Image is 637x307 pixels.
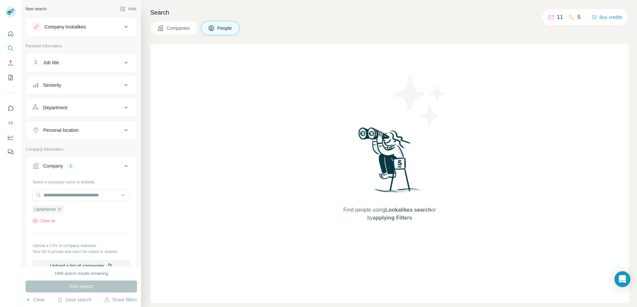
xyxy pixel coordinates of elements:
div: Seniority [43,82,61,88]
button: Feedback [5,146,16,158]
span: Find people using or by [336,206,443,222]
button: Use Surfe API [5,117,16,129]
button: Personal location [26,122,137,138]
button: Upload a list of companies [33,260,130,272]
div: Company [43,163,63,169]
button: Seniority [26,77,137,93]
button: Use Surfe on LinkedIn [5,102,16,114]
button: Clear all [33,218,55,224]
button: Save search [57,296,91,303]
p: Personal information [26,43,137,49]
span: applying Filters [373,215,412,221]
button: Clear [26,296,44,303]
button: Share filters [104,296,137,303]
p: Company information [26,146,137,152]
button: Hide [115,4,141,14]
div: Job title [43,59,59,66]
span: Lookalikes search [385,207,431,213]
p: Your list is private and won't be saved or shared. [33,249,130,255]
button: Enrich CSV [5,57,16,69]
div: Personal location [43,127,79,133]
button: Job title [26,55,137,71]
button: Department [26,100,137,116]
p: 11 [557,13,563,21]
img: Surfe Illustration - Woman searching with binoculars [355,126,424,199]
button: Company1 [26,158,137,177]
p: Upload a CSV of company websites. [33,243,130,249]
button: Buy credits [592,13,622,22]
p: 5 [578,13,581,21]
div: 1908 search results remaining [55,271,108,277]
span: Companies [167,25,191,31]
div: New search [26,6,46,12]
button: Dashboard [5,131,16,143]
button: Quick start [5,28,16,40]
div: Department [43,104,67,111]
img: Surfe Illustration - Stars [390,71,450,130]
button: Search [5,42,16,54]
span: Lipopharma [35,206,55,212]
button: My lists [5,72,16,83]
span: People [217,25,233,31]
button: Company lookalikes [26,19,137,35]
div: Open Intercom Messenger [614,271,630,287]
div: Company lookalikes [44,24,86,30]
h4: Search [150,8,629,17]
div: Select a company name or website [33,177,130,185]
div: 1 [67,163,75,169]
